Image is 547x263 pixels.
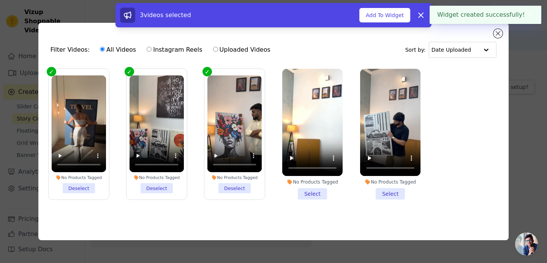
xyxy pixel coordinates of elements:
[405,42,497,58] div: Sort by:
[430,6,541,24] div: Widget created successfully!
[493,29,503,38] button: Close modal
[213,45,271,55] label: Uploaded Videos
[515,233,538,255] a: Open chat
[525,10,534,19] button: Close
[359,8,410,22] button: Add To Widget
[130,175,184,180] div: No Products Tagged
[146,45,202,55] label: Instagram Reels
[52,175,106,180] div: No Products Tagged
[360,179,421,185] div: No Products Tagged
[140,11,191,19] span: 3 videos selected
[100,45,136,55] label: All Videos
[207,175,262,180] div: No Products Tagged
[282,179,343,185] div: No Products Tagged
[51,41,275,59] div: Filter Videos:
